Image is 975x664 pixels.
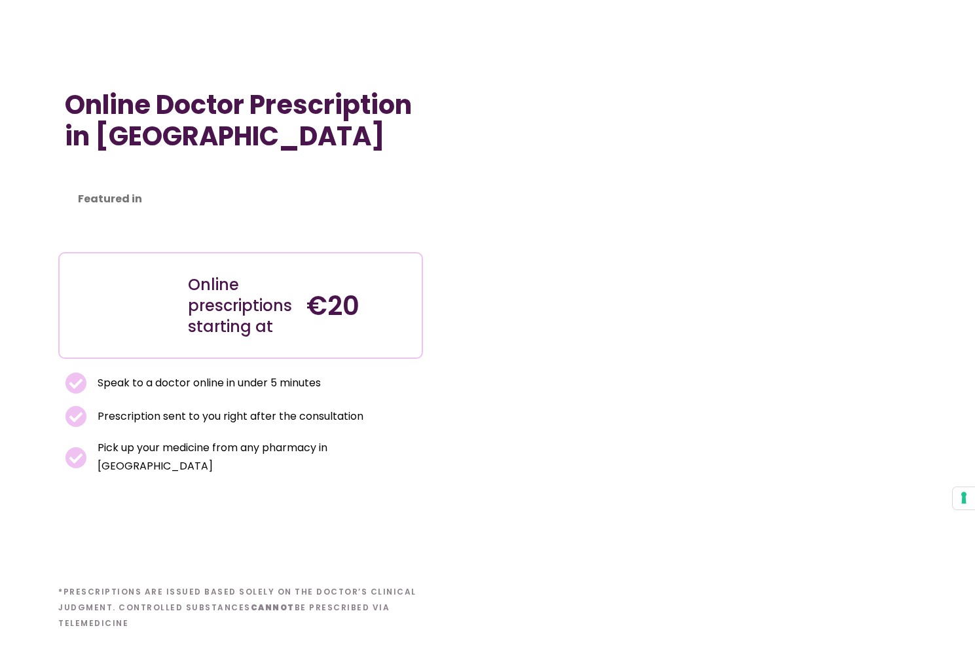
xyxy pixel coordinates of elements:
span: Prescription sent to you right after the consultation [94,407,363,426]
strong: Featured in [78,191,142,206]
span: Speak to a doctor online in under 5 minutes [94,374,321,392]
h6: *Prescriptions are issued based solely on the doctor’s clinical judgment. Controlled substances b... [58,584,423,631]
span: Pick up your medicine from any pharmacy in [GEOGRAPHIC_DATA] [94,439,417,475]
div: Online prescriptions starting at [188,274,293,337]
img: Online Doctor in Nice [488,136,917,621]
iframe: Customer reviews powered by Trustpilot [65,165,261,181]
h4: €20 [306,290,412,322]
h1: Online Doctor Prescription in [GEOGRAPHIC_DATA] [65,89,416,152]
button: Your consent preferences for tracking technologies [953,487,975,509]
img: Illustration depicting a young woman in a casual outfit, engaged with her smartphone. She has a p... [80,263,164,348]
iframe: Customer reviews powered by Trustpilot [65,181,416,196]
b: cannot [251,602,295,613]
